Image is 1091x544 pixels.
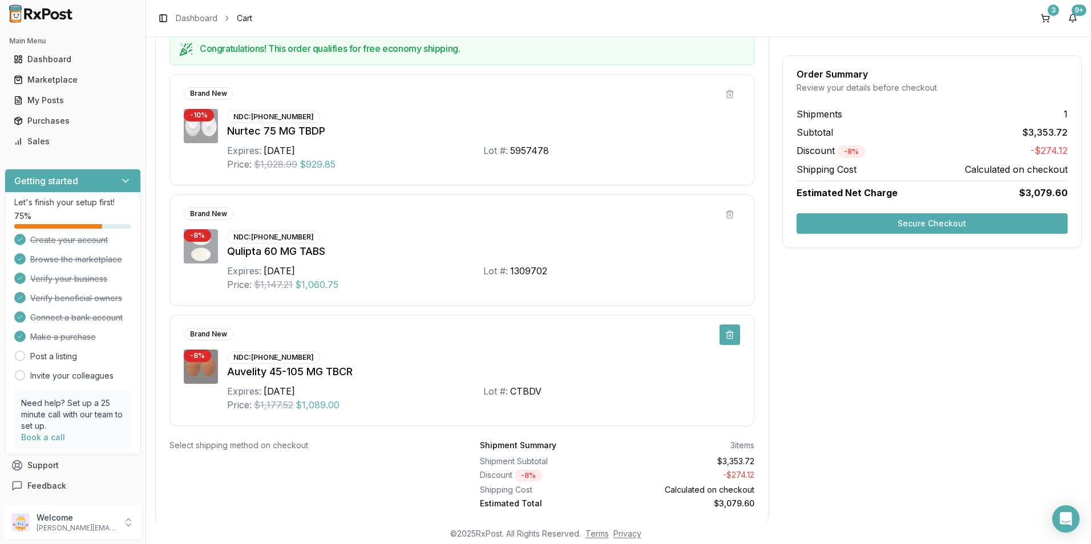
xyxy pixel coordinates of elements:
div: - 8 % [184,229,211,242]
img: User avatar [11,513,30,531]
span: Calculated on checkout [965,163,1068,176]
div: - $274.12 [621,469,754,482]
a: Book a call [21,432,65,442]
span: Shipments [797,107,842,121]
span: $1,147.21 [254,278,293,291]
span: $1,089.00 [296,398,340,412]
div: Price: [227,157,252,171]
a: Dashboard [9,49,136,70]
span: $3,079.60 [1019,186,1068,200]
span: Make a purchase [30,331,96,343]
div: $3,079.60 [621,498,754,509]
a: Terms [585,529,609,538]
button: 3 [1036,9,1054,27]
div: - 8 % [184,350,211,362]
div: NDC: [PHONE_NUMBER] [227,111,320,123]
span: $3,353.72 [1023,125,1068,139]
div: NDC: [PHONE_NUMBER] [227,231,320,243]
button: Sales [5,132,141,151]
a: Invite your colleagues [30,370,114,381]
div: $3,353.72 [621,456,754,467]
span: Verify beneficial owners [30,293,122,304]
img: RxPost Logo [5,5,78,23]
div: [DATE] [264,144,295,157]
div: Brand New [184,208,233,220]
h3: Getting started [14,174,78,188]
div: Select shipping method on checkout [169,440,443,451]
span: Browse the marketplace [30,254,122,265]
img: Nurtec 75 MG TBDP [184,109,218,143]
p: [PERSON_NAME][EMAIL_ADDRESS][DOMAIN_NAME] [37,523,116,533]
div: Shipment Summary [480,440,556,451]
div: Brand New [184,328,233,340]
a: Marketplace [9,70,136,90]
img: Auvelity 45-105 MG TBCR [184,350,218,384]
div: My Posts [14,95,132,106]
div: Marketplace [14,74,132,86]
div: 9+ [1072,5,1086,16]
span: Feedback [27,480,66,492]
div: Lot #: [483,264,508,278]
span: Discount [797,145,865,156]
button: My Posts [5,91,141,109]
div: Expires: [227,264,261,278]
span: Subtotal [797,125,833,139]
div: - 10 % [184,109,214,121]
div: Expires: [227,144,261,157]
button: Support [5,455,141,476]
span: Cart [237,13,252,24]
a: Post a listing [30,351,77,362]
div: Calculated on checkout [621,484,754,496]
div: Lot #: [483,144,508,157]
span: Create your account [30,234,108,246]
div: [DATE] [264,264,295,278]
span: $1,060.75 [295,278,338,291]
button: Feedback [5,476,141,496]
div: 3 [1048,5,1059,16]
span: -$274.12 [1031,144,1068,158]
span: 75 % [14,210,31,222]
button: Marketplace [5,71,141,89]
div: 3 items [730,440,754,451]
div: Open Intercom Messenger [1052,505,1080,533]
h5: Congratulations! This order qualifies for free economy shipping. [200,44,745,53]
h2: Main Menu [9,36,136,46]
div: 5957478 [510,144,549,157]
div: Shipping Cost [480,484,612,496]
div: CTBDV [510,384,542,398]
div: NDC: [PHONE_NUMBER] [227,351,320,364]
a: Purchases [9,111,136,131]
span: 1 [1064,107,1068,121]
a: Privacy [613,529,641,538]
div: - 8 % [515,469,542,482]
p: Need help? Set up a 25 minute call with our team to set up. [21,397,124,432]
div: Expires: [227,384,261,398]
div: Purchases [14,115,132,127]
div: Shipment Subtotal [480,456,612,467]
span: $1,177.52 [254,398,293,412]
div: Auvelity 45-105 MG TBCR [227,364,740,380]
nav: breadcrumb [176,13,252,24]
div: Brand New [184,87,233,100]
img: Qulipta 60 MG TABS [184,229,218,263]
div: Discount [480,469,612,482]
p: Welcome [37,512,116,523]
p: Let's finish your setup first! [14,197,131,208]
div: Price: [227,398,252,412]
div: Estimated Total [480,498,612,509]
span: $1,028.99 [254,157,297,171]
div: Dashboard [14,54,132,65]
span: Verify your business [30,273,107,285]
div: Review your details before checkout [797,82,1068,94]
span: Estimated Net Charge [797,187,898,198]
span: $929.85 [300,157,336,171]
span: Connect a bank account [30,312,123,323]
div: Order Summary [797,70,1068,79]
div: Qulipta 60 MG TABS [227,243,740,259]
div: 1309702 [510,264,547,278]
a: Dashboard [176,13,217,24]
a: Sales [9,131,136,152]
div: Nurtec 75 MG TBDP [227,123,740,139]
div: Sales [14,136,132,147]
